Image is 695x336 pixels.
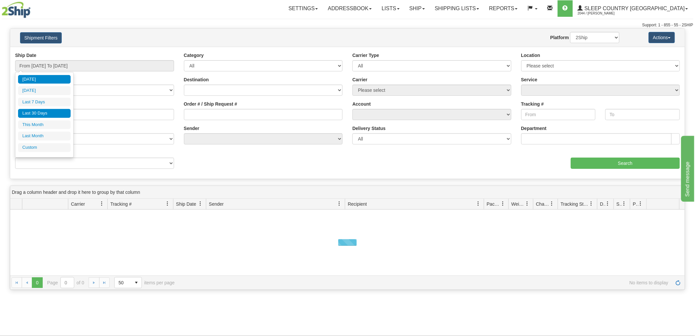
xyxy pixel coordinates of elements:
[184,280,668,285] span: No items to display
[521,101,544,107] label: Tracking #
[484,0,523,17] a: Reports
[114,277,175,288] span: items per page
[110,201,132,207] span: Tracking #
[352,52,379,59] label: Carrier Type
[5,4,61,12] div: Send message
[583,6,685,11] span: Sleep Country [GEOGRAPHIC_DATA]
[605,109,680,120] input: To
[2,22,693,28] div: Support: 1 - 855 - 55 - 2SHIP
[405,0,430,17] a: Ship
[32,277,42,288] span: Page 0
[2,2,31,18] img: logo2044.jpg
[71,201,85,207] span: Carrier
[18,75,71,84] li: [DATE]
[352,76,368,83] label: Carrier
[20,32,62,43] button: Shipment Filters
[497,198,508,209] a: Packages filter column settings
[114,277,142,288] span: Page sizes drop down
[195,198,206,209] a: Ship Date filter column settings
[334,198,345,209] a: Sender filter column settings
[473,198,484,209] a: Recipient filter column settings
[578,10,627,17] span: 2044 / [PERSON_NAME]
[521,125,547,132] label: Department
[573,0,693,17] a: Sleep Country [GEOGRAPHIC_DATA] 2044 / [PERSON_NAME]
[522,198,533,209] a: Weight filter column settings
[633,201,639,207] span: Pickup Status
[602,198,614,209] a: Delivery Status filter column settings
[377,0,404,17] a: Lists
[131,277,142,288] span: select
[352,101,371,107] label: Account
[617,201,622,207] span: Shipment Issues
[18,86,71,95] li: [DATE]
[521,76,538,83] label: Service
[15,52,36,59] label: Ship Date
[649,32,675,43] button: Actions
[184,101,237,107] label: Order # / Ship Request #
[536,201,550,207] span: Charge
[352,125,386,132] label: Delivery Status
[430,0,484,17] a: Shipping lists
[348,201,367,207] span: Recipient
[550,34,569,41] label: Platform
[547,198,558,209] a: Charge filter column settings
[487,201,501,207] span: Packages
[586,198,597,209] a: Tracking Status filter column settings
[18,132,71,141] li: Last Month
[323,0,377,17] a: Addressbook
[521,109,596,120] input: From
[619,198,630,209] a: Shipment Issues filter column settings
[283,0,323,17] a: Settings
[673,277,684,288] a: Refresh
[18,109,71,118] li: Last 30 Days
[635,198,646,209] a: Pickup Status filter column settings
[184,52,204,59] label: Category
[680,134,694,201] iframe: chat widget
[176,201,196,207] span: Ship Date
[209,201,224,207] span: Sender
[96,198,107,209] a: Carrier filter column settings
[47,277,84,288] span: Page of 0
[18,120,71,129] li: This Month
[511,201,525,207] span: Weight
[600,201,606,207] span: Delivery Status
[184,125,199,132] label: Sender
[184,76,209,83] label: Destination
[521,52,540,59] label: Location
[162,198,173,209] a: Tracking # filter column settings
[10,186,685,199] div: grid grouping header
[119,279,127,286] span: 50
[18,143,71,152] li: Custom
[18,98,71,107] li: Last 7 Days
[561,201,589,207] span: Tracking Status
[571,158,680,169] input: Search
